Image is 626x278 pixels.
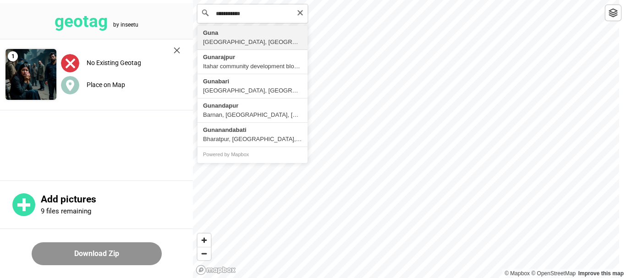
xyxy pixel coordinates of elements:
p: Add pictures [41,194,193,205]
tspan: by inseetu [113,22,138,28]
button: Zoom out [198,247,211,260]
div: [GEOGRAPHIC_DATA], [GEOGRAPHIC_DATA], [GEOGRAPHIC_DATA], [GEOGRAPHIC_DATA] [203,86,302,95]
img: uploadImagesAlt [61,54,79,72]
img: cross [174,47,180,54]
a: Mapbox [505,270,530,277]
tspan: geotag [55,11,108,31]
p: 9 files remaining [41,207,91,215]
div: Gunanandabati [203,125,302,135]
label: Place on Map [87,81,125,88]
a: Powered by Mapbox [203,152,249,157]
div: [GEOGRAPHIC_DATA], [GEOGRAPHIC_DATA] [203,38,302,47]
span: 1 [8,51,18,61]
a: OpenStreetMap [531,270,576,277]
div: Gunarajpur [203,53,302,62]
a: Mapbox logo [196,265,236,275]
img: toggleLayer [609,8,618,17]
div: Itahar community development block, [GEOGRAPHIC_DATA], [GEOGRAPHIC_DATA], [GEOGRAPHIC_DATA] [203,62,302,71]
div: Bharatpur, [GEOGRAPHIC_DATA], [GEOGRAPHIC_DATA], [GEOGRAPHIC_DATA] [203,135,302,144]
label: No Existing Geotag [87,59,141,66]
div: Barnan, [GEOGRAPHIC_DATA], [GEOGRAPHIC_DATA], [GEOGRAPHIC_DATA] [203,110,302,120]
div: Gunabari [203,77,302,86]
input: Search [198,5,308,23]
button: Download Zip [32,242,162,265]
a: Map feedback [578,270,624,277]
img: Z [5,49,56,100]
button: Zoom in [198,234,211,247]
button: Clear [297,8,304,16]
div: Guna [203,28,302,38]
div: Gunandapur [203,101,302,110]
